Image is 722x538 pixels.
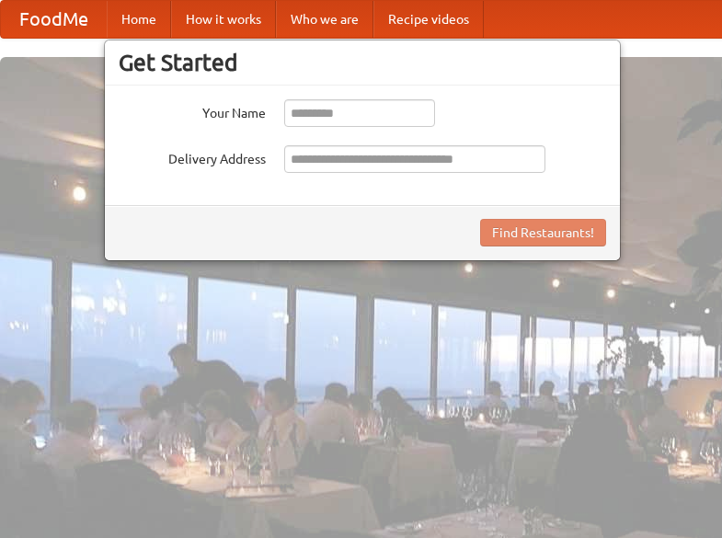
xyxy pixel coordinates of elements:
[373,1,484,38] a: Recipe videos
[276,1,373,38] a: Who we are
[171,1,276,38] a: How it works
[1,1,107,38] a: FoodMe
[107,1,171,38] a: Home
[119,49,606,76] h3: Get Started
[480,219,606,246] button: Find Restaurants!
[119,145,266,168] label: Delivery Address
[119,99,266,122] label: Your Name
